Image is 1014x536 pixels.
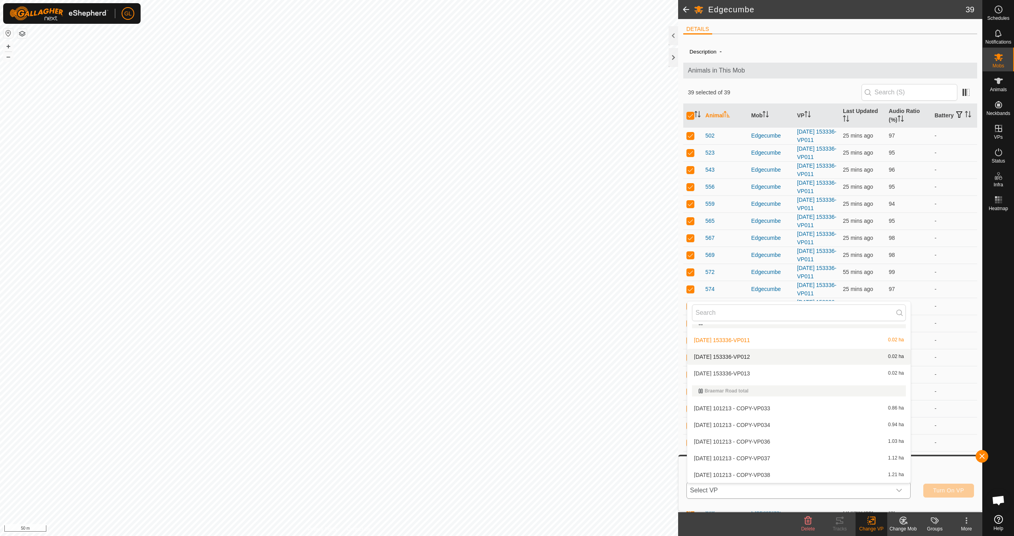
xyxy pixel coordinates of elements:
[989,206,1008,211] span: Heatmap
[687,467,911,483] li: 2025-08-14 101213 - COPY-VP038
[986,111,1010,116] span: Neckbands
[843,117,849,123] p-sorticon: Activate to sort
[931,298,977,315] td: -
[993,526,1003,531] span: Help
[797,180,836,194] a: [DATE] 153336-VP011
[843,149,873,156] span: 4 Sept 2025, 6:06 pm
[694,112,701,119] p-sorticon: Activate to sort
[987,488,1010,512] a: Open chat
[933,487,964,494] span: Turn On VP
[694,406,770,411] span: [DATE] 101213 - COPY-VP033
[751,234,791,242] div: Edgecumbe
[931,144,977,161] td: -
[919,525,951,532] div: Groups
[951,525,982,532] div: More
[724,112,730,119] p-sorticon: Activate to sort
[843,218,873,224] span: 4 Sept 2025, 6:06 pm
[705,183,715,191] span: 556
[687,332,911,348] li: 2025-08-28 153336-VP011
[889,149,895,156] span: 95
[993,182,1003,187] span: Infra
[887,525,919,532] div: Change Mob
[797,128,836,143] a: [DATE] 153336-VP011
[705,285,715,293] span: 574
[889,184,895,190] span: 95
[931,332,977,349] td: -
[751,166,791,174] div: Edgecumbe
[687,417,911,433] li: 2025-08-14 101213 - COPY-VP034
[888,371,904,376] span: 0.02 ha
[698,389,900,393] div: Braemar Road total
[4,52,13,61] button: –
[843,132,873,139] span: 4 Sept 2025, 6:06 pm
[683,25,712,34] li: DETAILS
[923,484,974,498] button: Turn On VP
[705,149,715,157] span: 523
[888,337,904,343] span: 0.02 ha
[931,349,977,366] td: -
[931,127,977,144] td: -
[751,149,791,157] div: Edgecumbe
[889,235,895,241] span: 98
[694,371,750,376] span: [DATE] 153336-VP013
[843,252,873,258] span: 4 Sept 2025, 6:06 pm
[751,217,791,225] div: Edgecumbe
[10,6,109,21] img: Gallagher Logo
[797,282,836,297] a: [DATE] 153336-VP011
[705,234,715,242] span: 567
[4,29,13,38] button: Reset Map
[891,482,907,498] div: dropdown trigger
[931,383,977,400] td: -
[994,135,1003,140] span: VPs
[889,132,895,139] span: 97
[694,456,770,461] span: [DATE] 101213 - COPY-VP037
[931,178,977,195] td: -
[985,40,1011,44] span: Notifications
[797,231,836,245] a: [DATE] 153336-VP011
[931,247,977,264] td: -
[694,439,770,444] span: [DATE] 101213 - COPY-VP036
[931,212,977,230] td: -
[694,472,770,478] span: [DATE] 101213 - COPY-VP038
[4,42,13,51] button: +
[888,472,904,478] span: 1.21 ha
[888,439,904,444] span: 1.03 ha
[705,132,715,140] span: 502
[702,104,748,128] th: Animal
[965,112,971,119] p-sorticon: Activate to sort
[694,337,750,343] span: [DATE] 153336-VP011
[889,218,895,224] span: 95
[991,159,1005,163] span: Status
[687,366,911,381] li: 2025-08-28 153336-VP013
[843,269,873,275] span: 4 Sept 2025, 5:36 pm
[889,252,895,258] span: 98
[705,251,715,259] span: 569
[794,104,840,128] th: VP
[889,167,895,173] span: 96
[990,87,1007,92] span: Animals
[17,29,27,38] button: Map Layers
[931,104,977,128] th: Battery
[751,200,791,208] div: Edgecumbe
[751,132,791,140] div: Edgecumbe
[687,434,911,450] li: 2025-08-14 101213 - COPY-VP036
[931,230,977,247] td: -
[347,526,370,533] a: Contact Us
[931,434,977,451] td: -
[762,112,769,119] p-sorticon: Activate to sort
[931,417,977,434] td: -
[705,166,715,174] span: 543
[751,285,791,293] div: Edgecumbe
[797,145,836,160] a: [DATE] 153336-VP011
[987,16,1009,21] span: Schedules
[751,183,791,191] div: Edgecumbe
[931,161,977,178] td: -
[931,281,977,298] td: -
[889,201,895,207] span: 94
[797,163,836,177] a: [DATE] 153336-VP011
[889,269,895,275] span: 99
[856,525,887,532] div: Change VP
[931,366,977,383] td: -
[687,400,911,416] li: 2025-08-14 101213 - COPY-VP033
[797,214,836,228] a: [DATE] 153336-VP011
